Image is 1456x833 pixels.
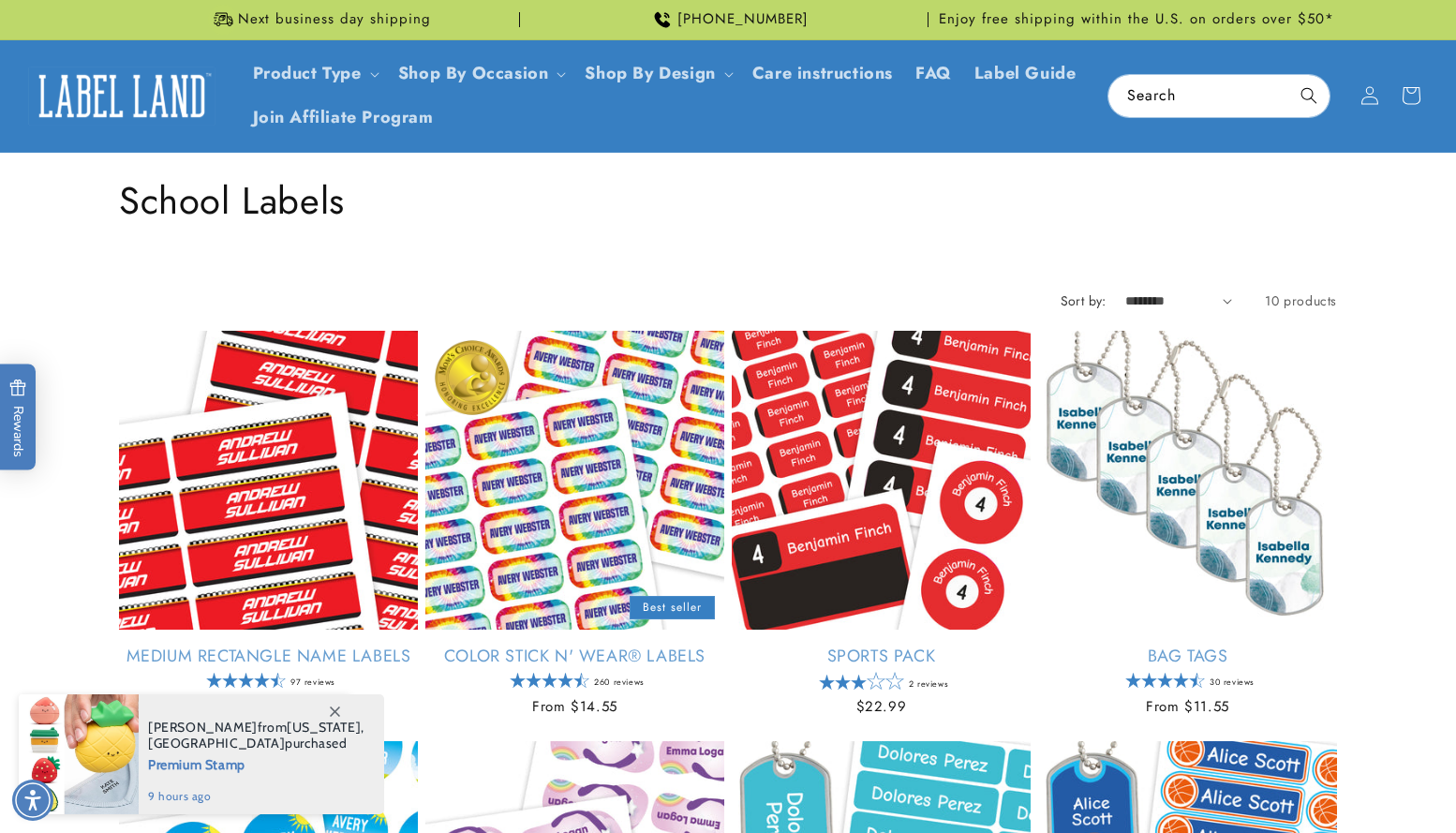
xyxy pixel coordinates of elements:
span: 10 products [1265,291,1337,310]
button: Search [1288,75,1330,116]
a: Sports Pack [732,646,1031,667]
summary: Shop By Design [573,52,740,96]
h1: School Labels [119,176,1337,225]
a: Product Type [253,61,362,85]
summary: Shop By Occasion [387,52,574,96]
span: [PERSON_NAME] [148,719,258,736]
span: Shop By Occasion [398,63,549,84]
span: Rewards [9,379,27,456]
iframe: Gorgias live chat messenger [1269,752,1437,814]
span: Next business day shipping [238,10,431,29]
a: Label Land [22,60,223,132]
span: [US_STATE] [287,719,361,736]
span: Join Affiliate Program [253,107,434,128]
span: [PHONE_NUMBER] [677,10,809,29]
span: Enjoy free shipping within the U.S. on orders over $50* [939,10,1334,29]
a: Label Guide [963,52,1088,96]
a: Join Affiliate Program [242,96,445,140]
a: Shop By Design [585,61,715,85]
a: Bag Tags [1038,646,1337,667]
span: [GEOGRAPHIC_DATA] [148,735,285,751]
summary: Product Type [242,52,387,96]
span: FAQ [915,63,952,84]
span: Care instructions [752,63,893,84]
span: from , purchased [148,720,364,751]
a: FAQ [904,52,963,96]
label: Sort by: [1061,291,1107,310]
div: Accessibility Menu [12,780,53,821]
img: Label Land [28,67,215,125]
a: Care instructions [741,52,904,96]
a: Color Stick N' Wear® Labels [425,646,724,667]
span: Label Guide [974,63,1077,84]
a: Medium Rectangle Name Labels [119,646,418,667]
